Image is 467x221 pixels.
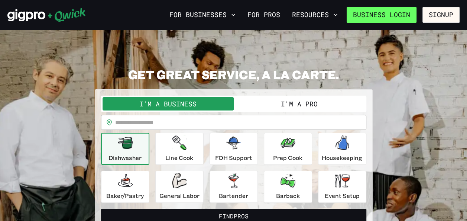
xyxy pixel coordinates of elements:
p: Barback [276,191,300,200]
a: Business Login [347,7,416,23]
button: I'm a Pro [234,97,365,111]
button: Event Setup [318,171,366,203]
p: FOH Support [215,153,252,162]
h2: GET GREAT SERVICE, A LA CARTE. [95,67,373,82]
p: General Labor [159,191,200,200]
button: Housekeeping [318,133,366,165]
button: Prep Cook [264,133,312,165]
button: Barback [264,171,312,203]
p: Prep Cook [273,153,302,162]
p: Event Setup [325,191,360,200]
button: FOH Support [210,133,258,165]
p: Dishwasher [108,153,142,162]
button: I'm a Business [103,97,234,111]
button: Line Cook [155,133,204,165]
p: Baker/Pastry [106,191,144,200]
button: Resources [289,9,341,21]
p: Housekeeping [322,153,362,162]
button: Dishwasher [101,133,149,165]
p: Line Cook [165,153,193,162]
a: For Pros [244,9,283,21]
button: Bartender [210,171,258,203]
button: Signup [422,7,460,23]
button: For Businesses [166,9,239,21]
p: Bartender [219,191,248,200]
button: General Labor [155,171,204,203]
button: Baker/Pastry [101,171,149,203]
